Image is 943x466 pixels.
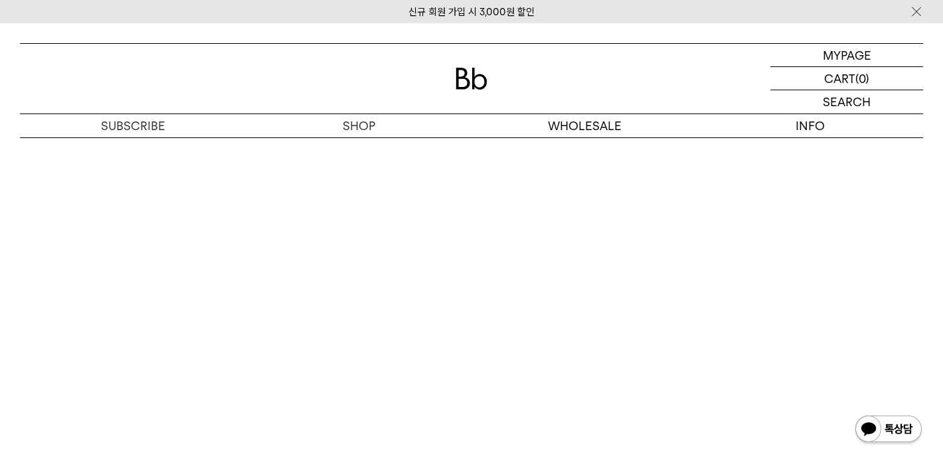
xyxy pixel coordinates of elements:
p: CART [824,67,855,90]
p: INFO [697,114,923,137]
img: 로고 [456,68,487,90]
img: 카카오톡 채널 1:1 채팅 버튼 [854,414,923,446]
a: 신규 회원 가입 시 3,000원 할인 [408,6,535,18]
a: SHOP [246,114,471,137]
a: CART (0) [770,67,923,90]
p: SEARCH [823,90,871,114]
p: WHOLESALE [471,114,697,137]
p: MYPAGE [823,44,871,66]
p: (0) [855,67,869,90]
a: MYPAGE [770,44,923,67]
a: SUBSCRIBE [20,114,246,137]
